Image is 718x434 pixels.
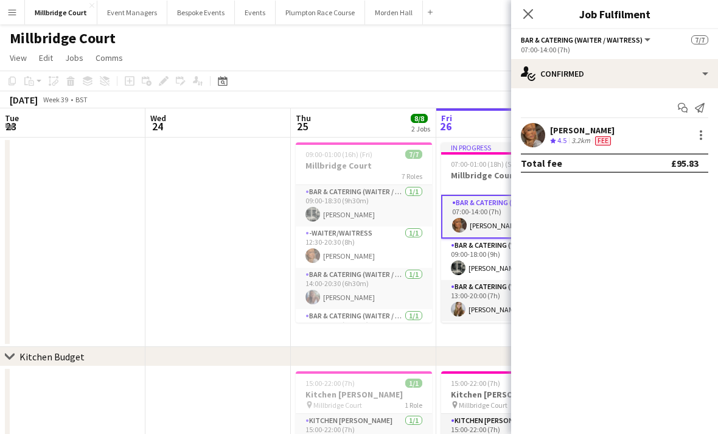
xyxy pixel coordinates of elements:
app-card-role: -Waiter/Waitress1/112:30-20:30 (8h)[PERSON_NAME] [296,226,432,268]
span: 1/1 [405,379,422,388]
h3: Millbridge Court [296,160,432,171]
span: 7/7 [691,35,708,44]
h1: Millbridge Court [10,29,116,47]
span: Tue [5,113,19,124]
button: Bespoke Events [167,1,235,24]
h3: Kitchen [PERSON_NAME] [296,389,432,400]
span: Fee [595,136,611,145]
div: [PERSON_NAME] [550,125,615,136]
app-card-role: Bar & Catering (Waiter / waitress)1/107:00-14:00 (7h)[PERSON_NAME] [441,195,577,239]
div: Kitchen Budget [19,351,85,363]
span: Millbridge Court [313,401,362,410]
span: View [10,52,27,63]
span: Fri [441,113,452,124]
app-card-role: Bar & Catering (Waiter / waitress)1/114:00-22:30 (8h30m) [296,309,432,351]
app-card-role: Bar & Catering (Waiter / waitress)1/113:00-20:00 (7h)[PERSON_NAME] [441,280,577,321]
span: Thu [296,113,311,124]
span: 24 [148,119,166,133]
a: Jobs [60,50,88,66]
span: 23 [3,119,19,133]
h3: Job Fulfilment [511,6,718,22]
div: £95.83 [671,157,699,169]
a: Comms [91,50,128,66]
div: In progress [441,142,577,152]
app-card-role: Bar & Catering (Waiter / waitress)1/109:00-18:00 (9h)[PERSON_NAME] [441,239,577,280]
app-card-role: Bar & Catering (Waiter / waitress)1/114:00-20:30 (6h30m)[PERSON_NAME] [296,268,432,309]
span: 15:00-22:00 (7h) [305,379,355,388]
h3: Millbridge Court [441,170,577,181]
button: Event Managers [97,1,167,24]
button: Events [235,1,276,24]
a: Edit [34,50,58,66]
span: 8/8 [411,114,428,123]
div: Confirmed [511,59,718,88]
div: 3.2km [569,136,593,146]
div: [DATE] [10,94,38,106]
span: 09:00-01:00 (16h) (Fri) [305,150,372,159]
div: 2 Jobs [411,124,430,133]
button: Morden Hall [365,1,423,24]
div: 07:00-14:00 (7h) [521,45,708,54]
span: 26 [439,119,452,133]
span: Edit [39,52,53,63]
span: Week 39 [40,95,71,104]
span: 7 Roles [402,172,422,181]
app-card-role: Bar & Catering (Waiter / waitress)1/109:00-18:30 (9h30m)[PERSON_NAME] [296,185,432,226]
button: Bar & Catering (Waiter / waitress) [521,35,652,44]
span: Jobs [65,52,83,63]
span: Wed [150,113,166,124]
span: Millbridge Court [459,401,507,410]
button: Millbridge Court [25,1,97,24]
span: Comms [96,52,123,63]
app-job-card: In progress07:00-01:00 (18h) (Sat)7/7Millbridge Court7 RolesBar & Catering (Waiter / waitress)1/1... [441,142,577,323]
button: Plumpton Race Course [276,1,365,24]
span: 15:00-22:00 (7h) [451,379,500,388]
span: 7/7 [405,150,422,159]
div: Total fee [521,157,562,169]
h3: Kitchen [PERSON_NAME] [441,389,577,400]
div: BST [75,95,88,104]
app-job-card: 09:00-01:00 (16h) (Fri)7/7Millbridge Court7 RolesBar & Catering (Waiter / waitress)1/109:00-18:30... [296,142,432,323]
span: 07:00-01:00 (18h) (Sat) [451,159,520,169]
span: 4.5 [557,136,566,145]
a: View [5,50,32,66]
span: Bar & Catering (Waiter / waitress) [521,35,643,44]
span: 1 Role [405,401,422,410]
div: Crew has different fees then in role [593,136,613,146]
span: 25 [294,119,311,133]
